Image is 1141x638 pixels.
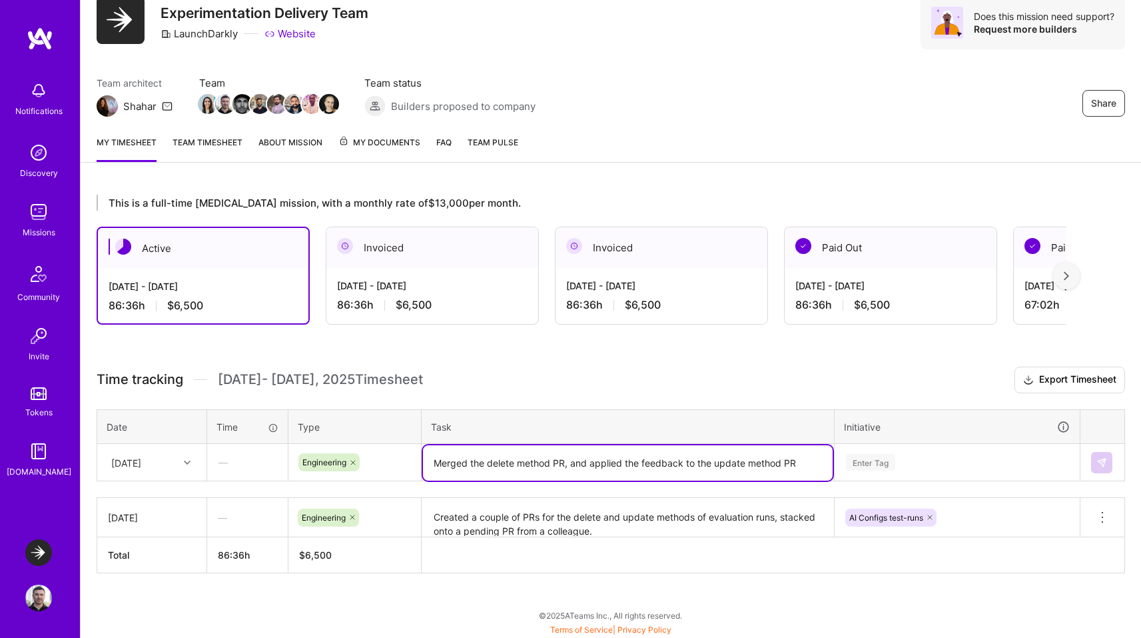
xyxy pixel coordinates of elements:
[161,5,368,21] h3: Experimentation Delivery Team
[468,137,518,147] span: Team Pulse
[844,419,1070,435] div: Initiative
[556,227,767,268] div: Invoiced
[20,166,58,180] div: Discovery
[566,279,757,293] div: [DATE] - [DATE]
[267,94,287,114] img: Team Member Avatar
[25,539,52,566] img: LaunchDarkly: Experimentation Delivery Team
[97,409,207,444] th: Date
[326,227,538,268] div: Invoiced
[258,135,322,162] a: About Mission
[22,539,55,566] a: LaunchDarkly: Experimentation Delivery Team
[566,238,582,254] img: Invoiced
[1091,97,1116,110] span: Share
[108,511,196,525] div: [DATE]
[111,455,141,469] div: [DATE]
[974,10,1114,23] div: Does this mission need support?
[337,238,353,254] img: Invoiced
[337,279,528,293] div: [DATE] - [DATE]
[198,94,218,114] img: Team Member Avatar
[25,77,52,104] img: bell
[162,101,173,111] i: icon Mail
[302,457,346,467] span: Engineering
[250,94,270,114] img: Team Member Avatar
[286,93,303,115] a: Team Member Avatar
[264,27,316,41] a: Website
[216,420,278,434] div: Time
[97,95,118,117] img: Team Architect
[931,7,963,39] img: Avatar
[320,93,338,115] a: Team Member Avatar
[625,298,661,312] span: $6,500
[25,199,52,225] img: teamwork
[25,438,52,465] img: guide book
[268,93,286,115] a: Team Member Avatar
[1014,367,1125,393] button: Export Timesheet
[617,625,671,635] a: Privacy Policy
[97,76,173,90] span: Team architect
[25,139,52,166] img: discovery
[423,445,833,481] textarea: Merged the delete method PR, and applied the feedback to the update method PR
[115,239,131,255] img: Active
[27,27,53,51] img: logo
[1064,271,1069,281] img: right
[216,93,234,115] a: Team Member Avatar
[288,409,422,444] th: Type
[161,27,238,41] div: LaunchDarkly
[846,452,895,473] div: Enter Tag
[854,298,890,312] span: $6,500
[795,238,811,254] img: Paid Out
[25,323,52,349] img: Invite
[795,279,986,293] div: [DATE] - [DATE]
[208,445,287,480] div: —
[302,513,346,523] span: Engineering
[80,599,1141,632] div: © 2025 ATeams Inc., All rights reserved.
[97,537,207,573] th: Total
[109,279,298,293] div: [DATE] - [DATE]
[97,371,183,388] span: Time tracking
[849,513,923,523] span: AI Configs test-runs
[550,625,613,635] a: Terms of Service
[232,94,252,114] img: Team Member Avatar
[396,298,432,312] span: $6,500
[288,537,422,573] th: $6,500
[1023,373,1034,387] i: icon Download
[338,135,420,150] span: My Documents
[184,459,190,466] i: icon Chevron
[25,585,52,611] img: User Avatar
[25,405,53,419] div: Tokens
[215,94,235,114] img: Team Member Avatar
[234,93,251,115] a: Team Member Avatar
[319,94,339,114] img: Team Member Avatar
[173,135,242,162] a: Team timesheet
[422,409,835,444] th: Task
[550,625,671,635] span: |
[207,537,288,573] th: 86:36h
[391,99,536,113] span: Builders proposed to company
[423,499,833,536] textarea: Created a couple of PRs for the delete and update methods of evaluation runs, stacked onto a pend...
[251,93,268,115] a: Team Member Avatar
[974,23,1114,35] div: Request more builders
[97,135,157,162] a: My timesheet
[364,76,536,90] span: Team status
[795,298,986,312] div: 86:36 h
[199,93,216,115] a: Team Member Avatar
[1024,238,1040,254] img: Paid Out
[337,298,528,312] div: 86:36 h
[364,95,386,117] img: Builders proposed to company
[167,299,203,313] span: $6,500
[23,258,55,290] img: Community
[1082,90,1125,117] button: Share
[207,500,288,535] div: —
[15,104,63,118] div: Notifications
[303,93,320,115] a: Team Member Avatar
[31,387,47,400] img: tokens
[338,135,420,162] a: My Documents
[109,299,298,313] div: 86:36 h
[566,298,757,312] div: 86:36 h
[29,349,49,363] div: Invite
[17,290,60,304] div: Community
[302,94,322,114] img: Team Member Avatar
[199,76,338,90] span: Team
[436,135,452,162] a: FAQ
[284,94,304,114] img: Team Member Avatar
